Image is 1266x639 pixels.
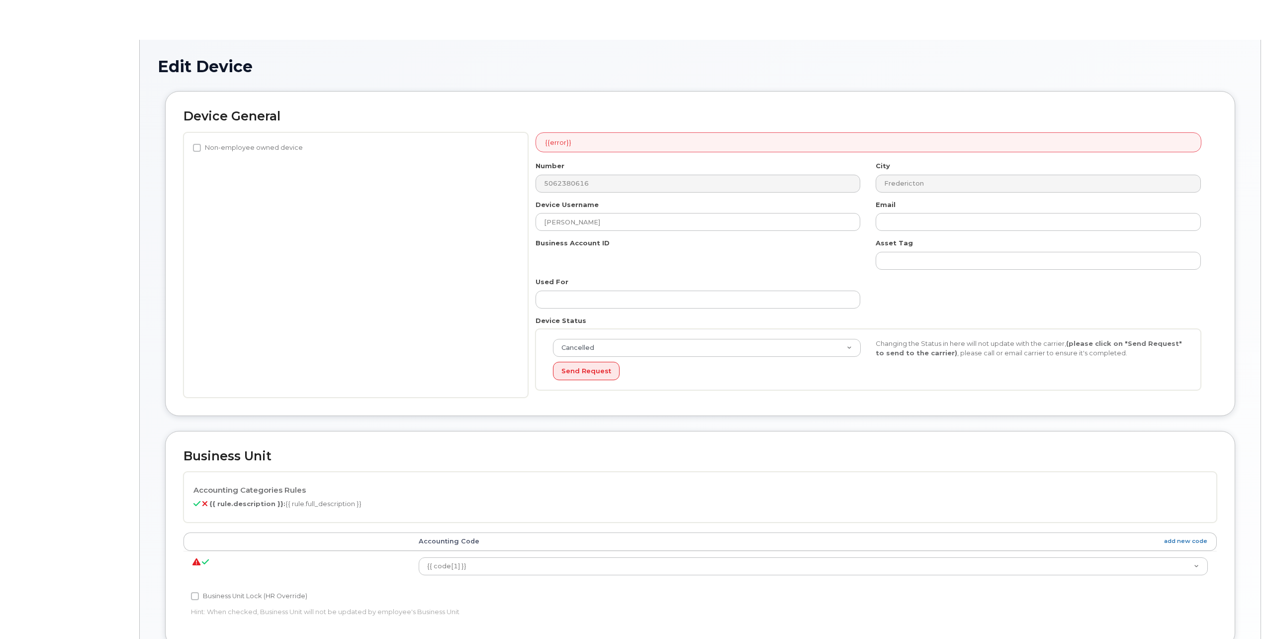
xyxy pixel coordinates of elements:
label: Number [536,161,564,171]
p: Hint: When checked, Business Unit will not be updated by employee's Business Unit [191,607,864,617]
label: City [876,161,890,171]
input: Non-employee owned device [193,144,201,152]
h2: Device General [183,109,1217,123]
th: Accounting Code [410,532,1217,550]
label: Device Status [536,316,586,325]
h2: Business Unit [183,449,1217,463]
div: {{error}} [536,132,1201,153]
label: Asset Tag [876,238,913,248]
h1: Edit Device [158,58,1243,75]
div: Changing the Status in here will not update with the carrier, , please call or email carrier to e... [868,339,1191,357]
p: {{ rule.full_description }} [193,499,1207,509]
button: Send Request [553,362,620,380]
h4: Accounting Categories Rules [193,486,1207,495]
label: Used For [536,277,568,287]
strong: (please click on "Send Request" to send to the carrier) [876,339,1182,357]
b: {{ rule.description }}: [209,500,285,508]
a: add new code [1164,537,1207,545]
label: Business Account ID [536,238,610,248]
label: Email [876,200,896,210]
label: Business Unit Lock (HR Override) [191,590,307,602]
input: Business Unit Lock (HR Override) [191,592,199,600]
label: Device Username [536,200,599,210]
label: Non-employee owned device [193,142,303,154]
